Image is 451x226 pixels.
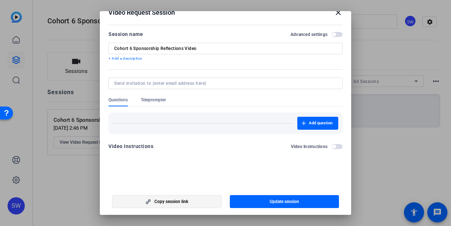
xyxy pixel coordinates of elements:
[270,199,299,204] span: Update session
[114,46,337,51] input: Enter Session Name
[114,80,334,86] input: Send invitation to (enter email address here)
[108,30,143,38] div: Session name
[108,97,128,103] span: Questions
[230,195,339,208] button: Update session
[108,142,153,151] div: Video Instructions
[309,120,333,126] span: Add question
[108,8,343,17] div: Video Request Session
[290,32,327,37] h2: Advanced settings
[108,56,343,61] p: + Add a description
[297,117,338,130] button: Add question
[291,144,328,149] h2: Video Instructions
[334,8,343,17] mat-icon: close
[112,195,222,208] button: Copy session link
[141,97,166,103] span: Teleprompter
[154,199,188,204] span: Copy session link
